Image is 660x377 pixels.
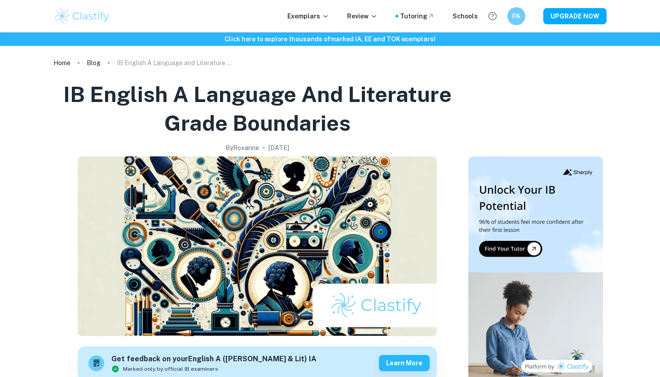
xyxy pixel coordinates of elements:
p: • [263,143,265,153]
h1: IB English A Language and Literature Grade Boundaries [57,80,458,137]
h2: By Roxanne [225,143,259,153]
a: Schools [453,11,478,21]
p: Exemplars [287,11,329,21]
h6: Get feedback on your English A ([PERSON_NAME] & Lit) IA [111,354,317,365]
a: Blog [87,57,101,69]
a: Home [53,57,70,69]
h6: Click here to explore thousands of marked IA, EE and TOK exemplars ! [2,34,658,44]
img: IB English A Language and Literature Grade Boundaries cover image [78,156,437,336]
h2: [DATE] [268,143,289,153]
p: Review [347,11,378,21]
a: Tutoring [400,11,435,21]
h6: PA [511,11,522,21]
img: Clastify logo [53,7,110,25]
button: PA [507,7,525,25]
span: Marked only by official IB examiners [123,365,218,373]
button: UPGRADE NOW [543,8,607,24]
button: Help and Feedback [485,9,500,24]
button: Learn more [379,355,430,371]
p: IB English A Language and Literature Grade Boundaries [117,58,233,68]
